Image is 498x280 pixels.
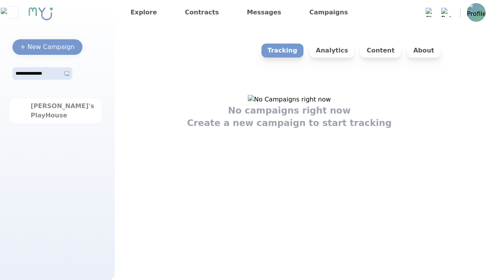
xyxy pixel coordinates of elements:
[261,44,303,58] p: Tracking
[1,8,24,17] img: Close sidebar
[228,104,351,117] h1: No campaigns right now
[441,8,451,17] img: Bell
[127,6,160,19] a: Explore
[31,101,81,120] div: [PERSON_NAME]'s PlayHouse
[467,3,486,22] img: Profile
[182,6,222,19] a: Contracts
[310,44,354,58] p: Analytics
[20,42,75,52] div: + New Campaign
[12,39,82,55] button: + New Campaign
[244,6,284,19] a: Messages
[426,8,435,17] img: Chat
[407,44,440,58] p: About
[187,117,392,129] h1: Create a new campaign to start tracking
[360,44,401,58] p: Content
[248,95,331,104] img: No Campaigns right now
[306,6,351,19] a: Campaigns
